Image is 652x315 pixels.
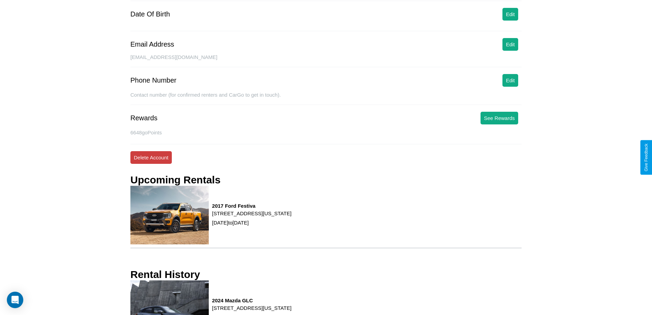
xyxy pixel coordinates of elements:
[130,151,172,164] button: Delete Account
[7,292,23,308] div: Open Intercom Messenger
[212,303,292,313] p: [STREET_ADDRESS][US_STATE]
[212,203,292,209] h3: 2017 Ford Festiva
[130,10,170,18] div: Date Of Birth
[130,186,209,244] img: rental
[130,92,522,105] div: Contact number (for confirmed renters and CarGo to get in touch).
[644,144,649,171] div: Give Feedback
[130,269,200,280] h3: Rental History
[481,112,518,124] button: See Rewards
[502,8,518,21] button: Edit
[130,114,157,122] div: Rewards
[130,128,522,137] p: 6648 goPoints
[502,74,518,87] button: Edit
[130,76,177,84] div: Phone Number
[212,218,292,227] p: [DATE] to [DATE]
[130,174,220,186] h3: Upcoming Rentals
[502,38,518,51] button: Edit
[212,298,292,303] h3: 2024 Mazda GLC
[130,40,174,48] div: Email Address
[130,54,522,67] div: [EMAIL_ADDRESS][DOMAIN_NAME]
[212,209,292,218] p: [STREET_ADDRESS][US_STATE]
